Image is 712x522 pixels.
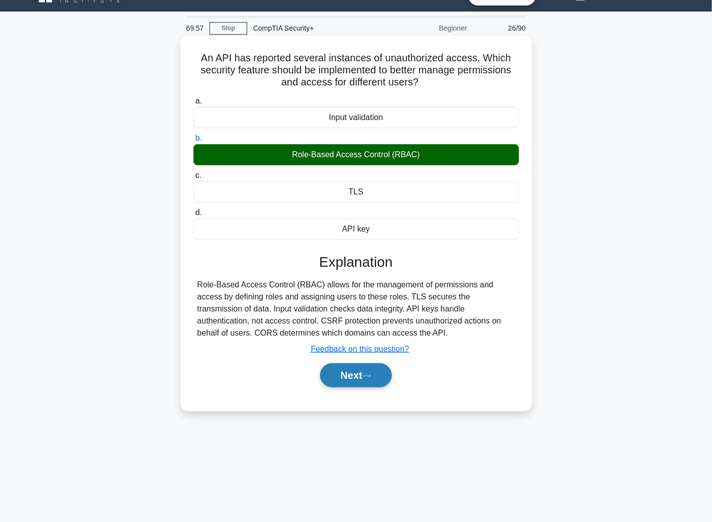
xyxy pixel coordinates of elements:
a: Feedback on this question? [311,345,410,353]
div: CompTIA Security+ [247,18,385,38]
div: Role-Based Access Control (RBAC) allows for the management of permissions and access by defining ... [197,279,515,339]
h5: An API has reported several instances of unauthorized access. Which security feature should be im... [192,52,520,89]
div: TLS [193,181,519,202]
span: c. [195,171,201,179]
span: a. [195,96,202,105]
span: d. [195,208,202,217]
div: Input validation [193,107,519,128]
div: Role-Based Access Control (RBAC) [193,144,519,165]
h3: Explanation [199,254,513,271]
div: Beginner [385,18,473,38]
a: Stop [210,22,247,35]
button: Next [320,363,392,387]
div: API key [193,219,519,240]
div: 26/90 [473,18,532,38]
div: 69:57 [180,18,210,38]
span: b. [195,134,202,142]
